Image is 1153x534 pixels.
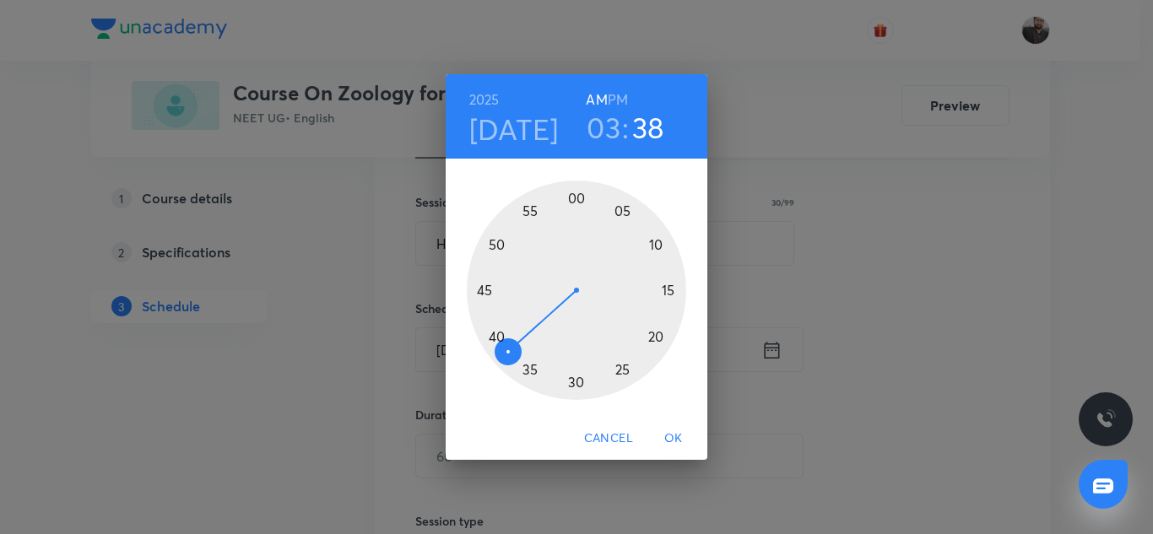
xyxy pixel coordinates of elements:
button: [DATE] [469,111,559,147]
button: AM [586,88,607,111]
span: Cancel [584,428,633,449]
h3: : [622,110,629,145]
span: OK [653,428,694,449]
button: Cancel [577,423,640,454]
button: 03 [587,110,620,145]
button: 2025 [469,88,500,111]
button: OK [647,423,701,454]
button: 38 [632,110,664,145]
button: PM [608,88,628,111]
